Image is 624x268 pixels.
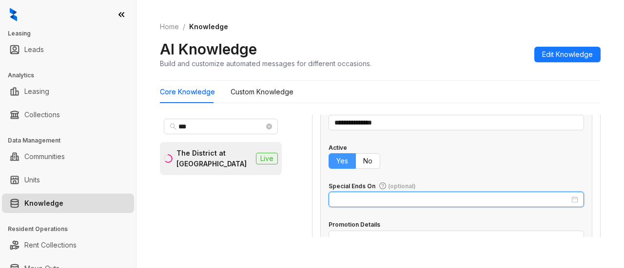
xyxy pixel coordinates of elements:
li: / [183,21,185,32]
a: Units [24,170,40,190]
div: The District at [GEOGRAPHIC_DATA] [176,148,252,169]
li: Leads [2,40,134,59]
li: Rent Collections [2,235,134,255]
button: Edit Knowledge [534,47,601,62]
li: Knowledge [2,194,134,213]
span: Live [256,153,278,164]
a: Rent Collections [24,235,77,255]
h3: Analytics [8,71,136,80]
li: Collections [2,105,134,125]
h3: Leasing [8,29,136,38]
div: Special Ends On [329,182,416,191]
span: question-circle [379,182,386,189]
a: Knowledge [24,194,63,213]
div: Active [329,143,347,153]
li: Communities [2,147,134,166]
span: Edit Knowledge [542,49,593,60]
span: Yes [336,157,348,165]
a: Collections [24,105,60,125]
img: logo [10,8,17,21]
a: Communities [24,147,65,166]
div: Build and customize automated messages for different occasions. [160,58,371,69]
div: Custom Knowledge [231,87,293,97]
div: Core Knowledge [160,87,215,97]
div: Promotion Details [329,220,380,230]
li: Leasing [2,82,134,101]
h3: Data Management [8,136,136,145]
a: Leasing [24,82,49,101]
span: close-circle [266,124,272,129]
a: Leads [24,40,44,59]
span: Knowledge [189,22,228,31]
h2: AI Knowledge [160,40,257,58]
li: Units [2,170,134,190]
span: No [363,157,372,165]
span: (optional) [388,182,416,190]
h3: Resident Operations [8,225,136,233]
a: Home [158,21,181,32]
span: search [170,123,176,130]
